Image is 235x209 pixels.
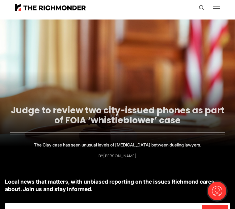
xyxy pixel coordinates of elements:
[34,141,201,149] p: The Clay case has seen unusual levels of [MEDICAL_DATA] between dueling lawyers.
[203,179,235,209] iframe: portal-trigger
[103,153,136,159] a: [PERSON_NAME]
[15,4,86,11] img: The Richmonder
[197,3,206,12] button: Search this site
[99,154,136,158] div: By
[5,178,230,193] p: Local news that matters, with unbiased reporting on the issues Richmond cares about. Join us and ...
[11,104,225,126] a: Judge to review two city-issued phones as part of FOIA ‘whistleblower’ case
